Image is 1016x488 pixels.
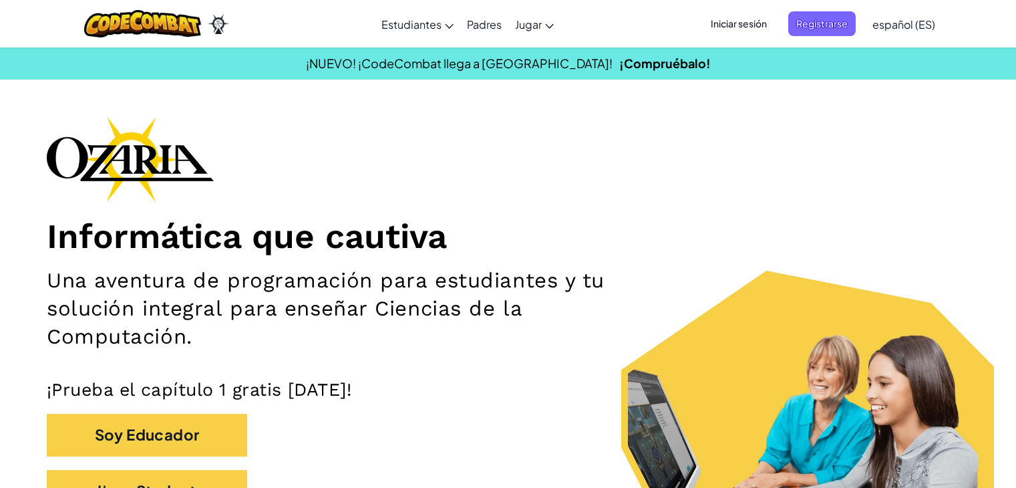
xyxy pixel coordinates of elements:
span: Estudiantes [381,17,442,31]
img: Ozaria branding logo [47,116,214,202]
h1: Informática que cautiva [47,215,969,257]
button: Soy Educador [47,414,247,456]
a: ¡Compruébalo! [619,55,711,71]
span: ¡NUEVO! ¡CodeCombat llega a [GEOGRAPHIC_DATA]! [306,55,613,71]
h2: Una aventura de programación para estudiantes y tu solución integral para enseñar Ciencias de la ... [47,267,665,352]
span: Jugar [515,17,542,31]
a: Jugar [508,6,560,42]
span: español (ES) [872,17,935,31]
button: Iniciar sesión [703,11,775,36]
p: ¡Prueba el capítulo 1 gratis [DATE]! [47,378,969,400]
button: Registrarse [788,11,856,36]
img: CodeCombat logo [84,10,201,37]
a: Estudiantes [375,6,460,42]
a: español (ES) [866,6,942,42]
a: Padres [460,6,508,42]
img: Ozaria [208,14,229,34]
